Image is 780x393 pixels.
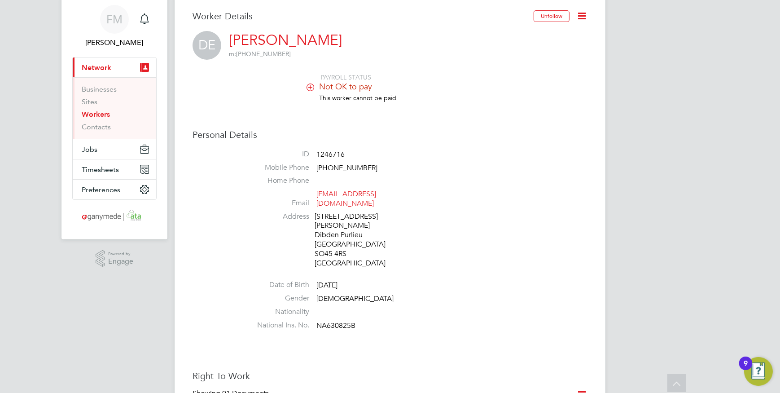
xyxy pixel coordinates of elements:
label: Date of Birth [246,280,309,290]
div: [STREET_ADDRESS][PERSON_NAME] Dibden Purlieu [GEOGRAPHIC_DATA] SO45 4RS [GEOGRAPHIC_DATA] [315,212,400,268]
a: [PERSON_NAME] [229,31,342,49]
span: Timesheets [82,165,119,174]
span: Finley Murray [72,37,157,48]
a: Powered byEngage [96,250,134,267]
div: 9 [744,363,748,375]
span: DE [193,31,221,60]
a: Go to home page [72,209,157,223]
label: Email [246,199,309,208]
a: Contacts [82,123,111,131]
span: PAYROLL STATUS [321,73,371,81]
span: Engage [108,258,133,265]
span: Not OK to pay [319,81,372,92]
span: Powered by [108,250,133,258]
span: [DATE] [316,281,337,290]
a: FM[PERSON_NAME] [72,5,157,48]
h3: Right To Work [193,370,587,382]
label: ID [246,150,309,159]
button: Network [73,57,156,77]
button: Unfollow [534,10,570,22]
span: FM [106,13,123,25]
label: Home Phone [246,176,309,185]
img: ganymedesolutions-logo-retina.png [79,209,150,223]
button: Jobs [73,139,156,159]
a: Businesses [82,85,117,93]
label: Mobile Phone [246,163,309,172]
span: [DEMOGRAPHIC_DATA] [316,294,394,303]
label: Gender [246,294,309,303]
button: Timesheets [73,159,156,179]
span: [PHONE_NUMBER] [316,163,377,172]
span: This worker cannot be paid [319,94,396,102]
span: NA630825B [316,321,355,330]
label: Address [246,212,309,221]
a: Sites [82,97,97,106]
div: Network [73,77,156,139]
button: Open Resource Center, 9 new notifications [744,357,773,386]
span: Preferences [82,185,120,194]
label: National Ins. No. [246,321,309,330]
h3: Personal Details [193,129,587,141]
a: [EMAIL_ADDRESS][DOMAIN_NAME] [316,190,376,208]
span: Network [82,63,111,72]
span: Jobs [82,145,97,154]
a: Workers [82,110,110,119]
span: 1246716 [316,150,345,159]
span: m: [229,50,236,58]
span: [PHONE_NUMBER] [229,50,291,58]
button: Preferences [73,180,156,199]
h3: Worker Details [193,10,534,22]
label: Nationality [246,307,309,317]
